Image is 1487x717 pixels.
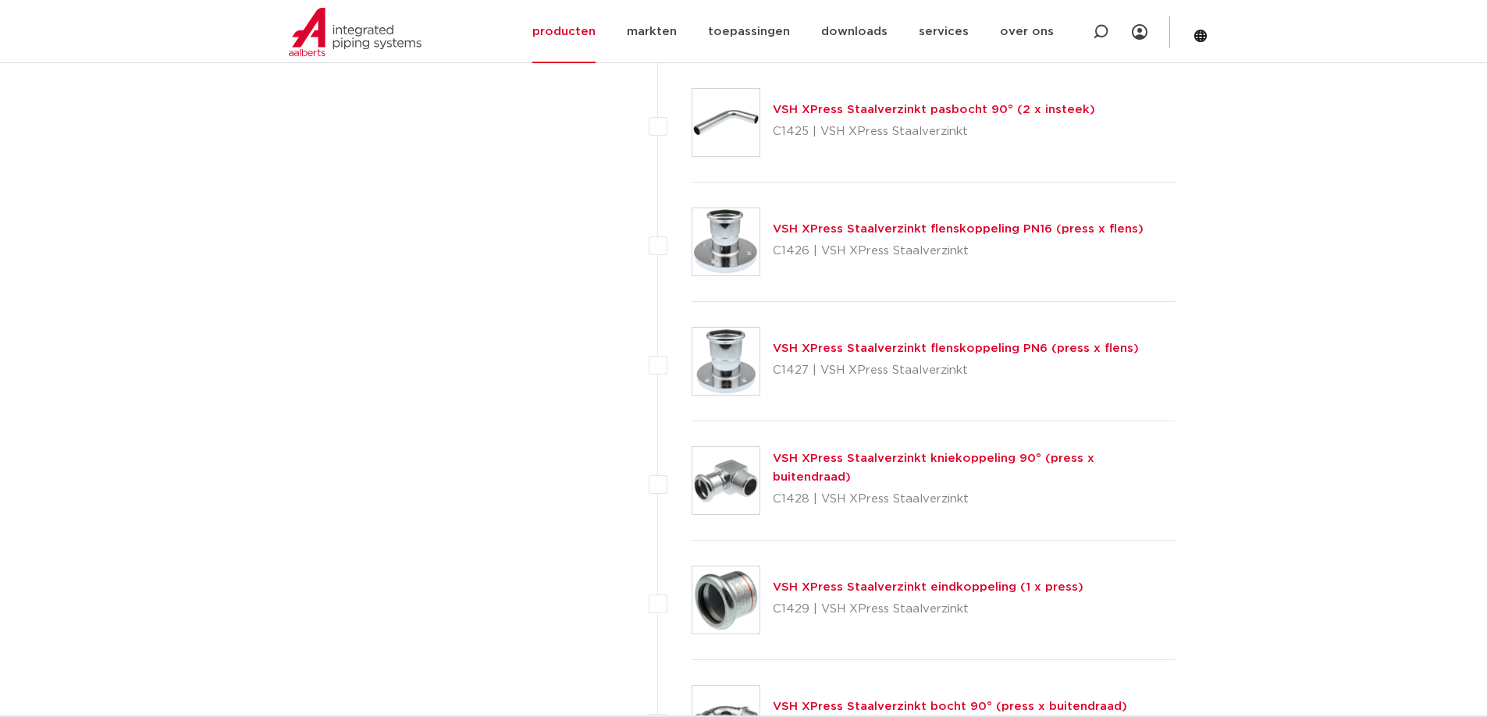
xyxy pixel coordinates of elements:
img: Thumbnail for VSH XPress Staalverzinkt pasbocht 90° (2 x insteek) [692,89,760,156]
a: VSH XPress Staalverzinkt flenskoppeling PN16 (press x flens) [773,223,1144,235]
img: Thumbnail for VSH XPress Staalverzinkt flenskoppeling PN16 (press x flens) [692,208,760,275]
a: VSH XPress Staalverzinkt eindkoppeling (1 x press) [773,581,1083,593]
p: C1427 | VSH XPress Staalverzinkt [773,358,1139,383]
a: VSH XPress Staalverzinkt bocht 90° (press x buitendraad) [773,701,1127,712]
p: C1426 | VSH XPress Staalverzinkt [773,239,1144,264]
img: Thumbnail for VSH XPress Staalverzinkt flenskoppeling PN6 (press x flens) [692,328,760,395]
a: VSH XPress Staalverzinkt kniekoppeling 90° (press x buitendraad) [773,453,1094,483]
img: Thumbnail for VSH XPress Staalverzinkt kniekoppeling 90° (press x buitendraad) [692,447,760,514]
a: VSH XPress Staalverzinkt pasbocht 90° (2 x insteek) [773,104,1095,115]
a: VSH XPress Staalverzinkt flenskoppeling PN6 (press x flens) [773,343,1139,354]
p: C1428 | VSH XPress Staalverzinkt [773,487,1176,512]
p: C1425 | VSH XPress Staalverzinkt [773,119,1095,144]
img: Thumbnail for VSH XPress Staalverzinkt eindkoppeling (1 x press) [692,566,760,634]
p: C1429 | VSH XPress Staalverzinkt [773,597,1083,622]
